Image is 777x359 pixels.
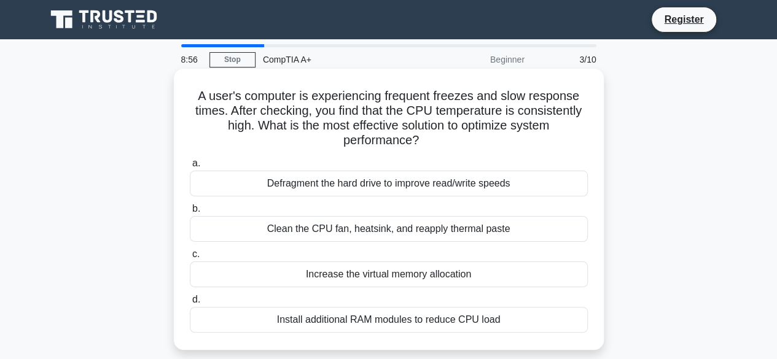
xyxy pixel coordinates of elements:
a: Register [657,12,711,27]
div: CompTIA A+ [256,47,424,72]
div: 3/10 [532,47,604,72]
div: Defragment the hard drive to improve read/write speeds [190,171,588,196]
span: b. [192,203,200,214]
a: Stop [209,52,256,68]
span: d. [192,294,200,304]
div: Beginner [424,47,532,72]
div: Increase the virtual memory allocation [190,261,588,287]
h5: A user's computer is experiencing frequent freezes and slow response times. After checking, you f... [189,88,589,149]
div: 8:56 [174,47,209,72]
span: a. [192,158,200,168]
div: Clean the CPU fan, heatsink, and reapply thermal paste [190,216,588,242]
div: Install additional RAM modules to reduce CPU load [190,307,588,333]
span: c. [192,249,200,259]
